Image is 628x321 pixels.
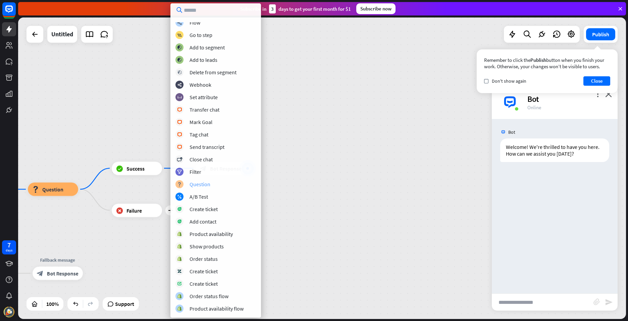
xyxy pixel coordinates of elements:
[37,270,44,277] i: block_bot_response
[177,132,182,137] i: block_livechat
[190,280,218,287] div: Create ticket
[190,19,200,26] div: Flow
[168,208,173,213] i: plus
[593,298,600,305] i: block_attachment
[190,94,218,101] div: Set attribute
[115,298,134,309] span: Support
[116,207,123,214] i: block_failure
[177,195,182,199] i: block_ab_testing
[527,94,610,104] div: Bot
[605,91,612,97] i: close
[530,57,546,63] span: Publish
[42,186,63,193] span: Question
[32,186,39,193] i: block_question
[492,78,526,84] span: Don't show again
[177,70,182,75] i: block_delete_from_segment
[484,57,610,70] div: Remember to click the button when you finish your work. Otherwise, your changes won’t be visible ...
[190,119,212,125] div: Mark Goal
[5,3,25,23] button: Open LiveChat chat widget
[28,256,88,263] div: Fallback message
[6,248,12,253] div: days
[51,26,73,43] div: Untitled
[44,298,61,309] div: 100%
[269,4,276,13] div: 3
[177,33,182,37] i: block_goto
[527,104,610,111] div: Online
[190,181,210,188] div: Question
[190,144,224,150] div: Send transcript
[177,157,182,162] i: block_close_chat
[190,243,224,250] div: Show products
[605,298,613,306] i: send
[190,268,218,275] div: Create ticket
[126,207,142,214] span: Failure
[177,182,181,187] i: block_question
[190,56,217,63] div: Add to leads
[190,81,211,88] div: Webhook
[177,83,182,87] i: webhooks
[177,21,182,25] i: builder_tree
[177,95,182,99] i: block_set_attribute
[177,45,182,50] i: block_add_to_segment
[177,170,182,174] i: filter
[190,293,228,299] div: Order status flow
[190,106,219,113] div: Transfer chat
[586,28,615,40] button: Publish
[190,44,225,51] div: Add to segment
[508,129,515,135] span: Bot
[190,69,237,76] div: Delete from segment
[583,76,610,86] button: Close
[7,242,11,248] div: 7
[594,91,601,97] i: more_vert
[190,218,216,225] div: Add contact
[177,108,182,112] i: block_livechat
[190,193,208,200] div: A/B Test
[190,156,213,163] div: Close chat
[356,3,396,14] div: Subscribe now
[240,4,351,13] div: Subscribe in days to get your first month for $1
[177,145,182,149] i: block_livechat
[190,206,218,212] div: Create ticket
[500,138,609,162] div: Welcome! We're thrilled to have you here. How can we assist you [DATE]?
[190,231,233,237] div: Product availability
[190,168,201,175] div: Filter
[190,32,212,38] div: Go to step
[2,240,16,254] a: 7 days
[177,58,182,62] i: block_add_to_segment
[190,305,244,312] div: Product availability flow
[116,165,123,172] i: block_success
[177,120,182,124] i: block_livechat
[47,270,78,277] span: Bot Response
[126,165,145,172] span: Success
[190,131,208,138] div: Tag chat
[190,255,218,262] div: Order status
